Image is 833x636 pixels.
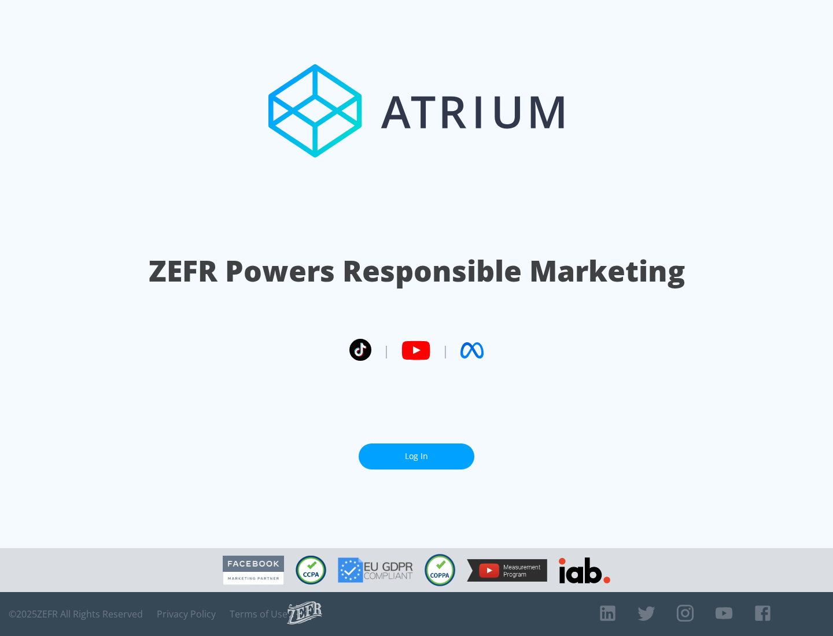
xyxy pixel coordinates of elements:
a: Log In [359,443,474,469]
img: CCPA Compliant [296,556,326,585]
img: COPPA Compliant [425,554,455,586]
h1: ZEFR Powers Responsible Marketing [149,251,685,291]
span: | [383,342,390,359]
a: Privacy Policy [157,608,216,620]
img: GDPR Compliant [338,557,413,583]
img: IAB [559,557,610,583]
span: © 2025 ZEFR All Rights Reserved [9,608,143,620]
img: YouTube Measurement Program [467,559,547,582]
img: Facebook Marketing Partner [223,556,284,585]
span: | [442,342,449,359]
a: Terms of Use [230,608,288,620]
